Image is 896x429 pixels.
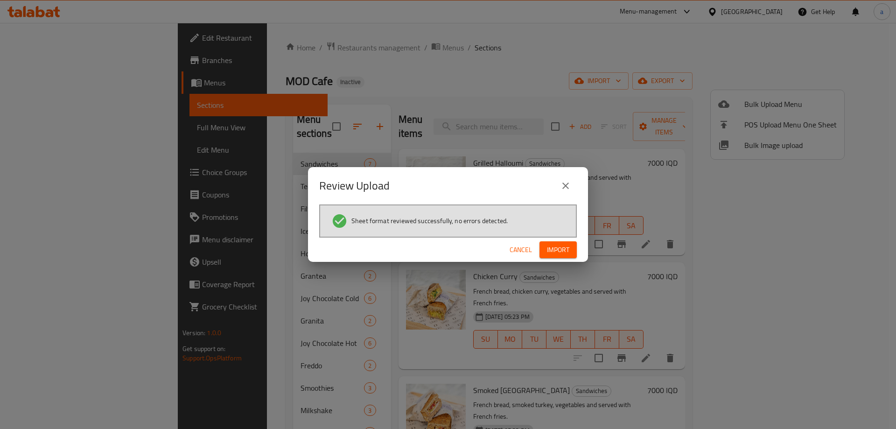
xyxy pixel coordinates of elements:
[319,178,390,193] h2: Review Upload
[547,244,569,256] span: Import
[539,241,577,259] button: Import
[510,244,532,256] span: Cancel
[351,216,508,225] span: Sheet format reviewed successfully, no errors detected.
[506,241,536,259] button: Cancel
[554,175,577,197] button: close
